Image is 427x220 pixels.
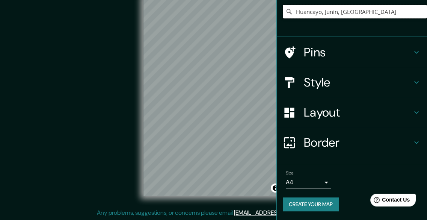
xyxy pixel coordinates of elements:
[360,191,419,212] iframe: Help widget launcher
[283,5,427,18] input: Pick your city or area
[304,135,412,150] h4: Border
[234,209,327,217] a: [EMAIL_ADDRESS][DOMAIN_NAME]
[304,75,412,90] h4: Style
[277,37,427,67] div: Pins
[277,97,427,127] div: Layout
[283,197,339,211] button: Create your map
[277,127,427,158] div: Border
[304,105,412,120] h4: Layout
[286,176,331,188] div: A4
[277,67,427,97] div: Style
[286,170,294,176] label: Size
[271,184,280,193] button: Toggle attribution
[97,208,328,217] p: Any problems, suggestions, or concerns please email .
[304,45,412,60] h4: Pins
